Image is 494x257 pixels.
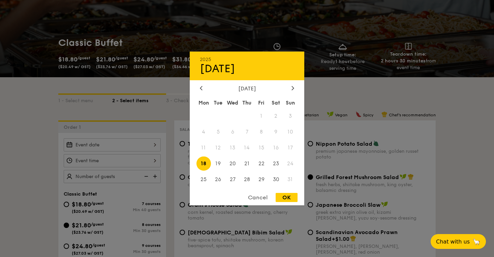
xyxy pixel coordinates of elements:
span: 🦙 [472,238,481,246]
div: Thu [240,97,254,109]
span: 7 [240,125,254,139]
span: 2 [269,109,283,123]
span: 16 [269,141,283,155]
div: Mon [196,97,211,109]
span: 5 [211,125,225,139]
div: Wed [225,97,240,109]
div: Tue [211,97,225,109]
span: 4 [196,125,211,139]
span: 10 [283,125,298,139]
span: 13 [225,141,240,155]
span: 26 [211,172,225,187]
span: 24 [283,156,298,171]
span: 8 [254,125,269,139]
span: 19 [211,156,225,171]
div: OK [276,193,298,202]
span: 17 [283,141,298,155]
span: 29 [254,172,269,187]
span: 27 [225,172,240,187]
span: 18 [196,156,211,171]
span: 30 [269,172,283,187]
span: 14 [240,141,254,155]
div: 2025 [200,57,294,62]
span: 9 [269,125,283,139]
span: 15 [254,141,269,155]
span: 23 [269,156,283,171]
span: 11 [196,141,211,155]
div: Cancel [241,193,274,202]
span: 6 [225,125,240,139]
span: 20 [225,156,240,171]
span: 31 [283,172,298,187]
span: 25 [196,172,211,187]
span: 21 [240,156,254,171]
div: [DATE] [200,85,294,92]
div: Sat [269,97,283,109]
div: [DATE] [200,62,294,75]
div: Fri [254,97,269,109]
button: Chat with us🦙 [431,234,486,249]
span: 22 [254,156,269,171]
span: 3 [283,109,298,123]
span: 1 [254,109,269,123]
span: 28 [240,172,254,187]
div: Sun [283,97,298,109]
span: Chat with us [436,238,470,245]
span: 12 [211,141,225,155]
